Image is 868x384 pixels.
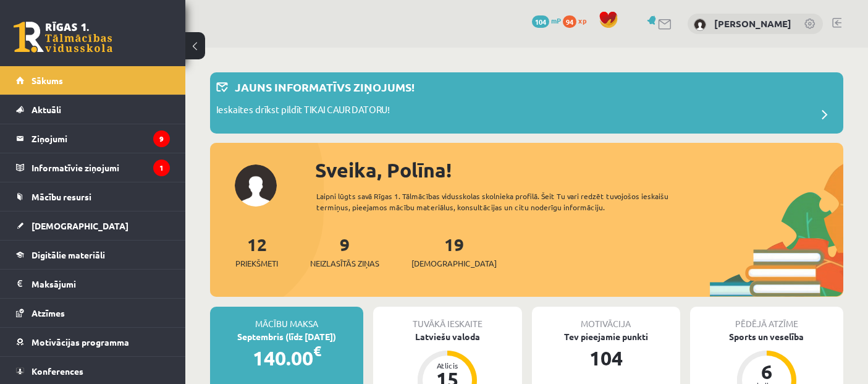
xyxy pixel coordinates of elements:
a: Motivācijas programma [16,328,170,356]
span: Aktuāli [32,104,61,115]
span: [DEMOGRAPHIC_DATA] [411,257,497,270]
p: Ieskaites drīkst pildīt TIKAI CAUR DATORU! [216,103,390,120]
div: 140.00 [210,343,363,373]
a: Mācību resursi [16,182,170,211]
div: Latviešu valoda [373,330,521,343]
a: 12Priekšmeti [235,233,278,270]
i: 1 [153,160,170,176]
span: Sākums [32,75,63,86]
div: Tuvākā ieskaite [373,307,521,330]
span: Motivācijas programma [32,336,129,348]
span: [DEMOGRAPHIC_DATA] [32,220,129,231]
span: 104 [532,15,549,28]
div: Tev pieejamie punkti [532,330,680,343]
a: [PERSON_NAME] [714,17,791,30]
div: Septembris (līdz [DATE]) [210,330,363,343]
p: Jauns informatīvs ziņojums! [235,79,415,95]
span: Priekšmeti [235,257,278,270]
a: Sākums [16,66,170,95]
div: Pēdējā atzīme [690,307,843,330]
a: 104 mP [532,15,561,25]
legend: Maksājumi [32,270,170,298]
a: 19[DEMOGRAPHIC_DATA] [411,233,497,270]
span: Mācību resursi [32,191,91,202]
legend: Informatīvie ziņojumi [32,153,170,182]
span: mP [551,15,561,25]
div: 6 [748,362,785,382]
span: Konferences [32,365,83,377]
a: Maksājumi [16,270,170,298]
a: Informatīvie ziņojumi1 [16,153,170,182]
div: Mācību maksa [210,307,363,330]
a: Rīgas 1. Tālmācības vidusskola [14,22,112,53]
a: [DEMOGRAPHIC_DATA] [16,211,170,240]
a: Aktuāli [16,95,170,124]
a: Ziņojumi9 [16,124,170,153]
a: Atzīmes [16,299,170,327]
span: xp [578,15,586,25]
span: Digitālie materiāli [32,249,105,260]
div: 104 [532,343,680,373]
span: Atzīmes [32,307,65,318]
a: Digitālie materiāli [16,241,170,269]
span: 94 [563,15,576,28]
div: Laipni lūgts savā Rīgas 1. Tālmācības vidusskolas skolnieka profilā. Šeit Tu vari redzēt tuvojošo... [316,190,696,213]
legend: Ziņojumi [32,124,170,153]
div: Sports un veselība [690,330,843,343]
div: Motivācija [532,307,680,330]
a: 94 xp [563,15,592,25]
span: Neizlasītās ziņas [310,257,379,270]
div: Sveika, Polīna! [315,155,843,185]
i: 9 [153,130,170,147]
a: Jauns informatīvs ziņojums! Ieskaites drīkst pildīt TIKAI CAUR DATORU! [216,79,837,127]
span: € [313,342,321,360]
a: 9Neizlasītās ziņas [310,233,379,270]
img: Polīna Pērkone [694,19,706,31]
div: Atlicis [429,362,466,369]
